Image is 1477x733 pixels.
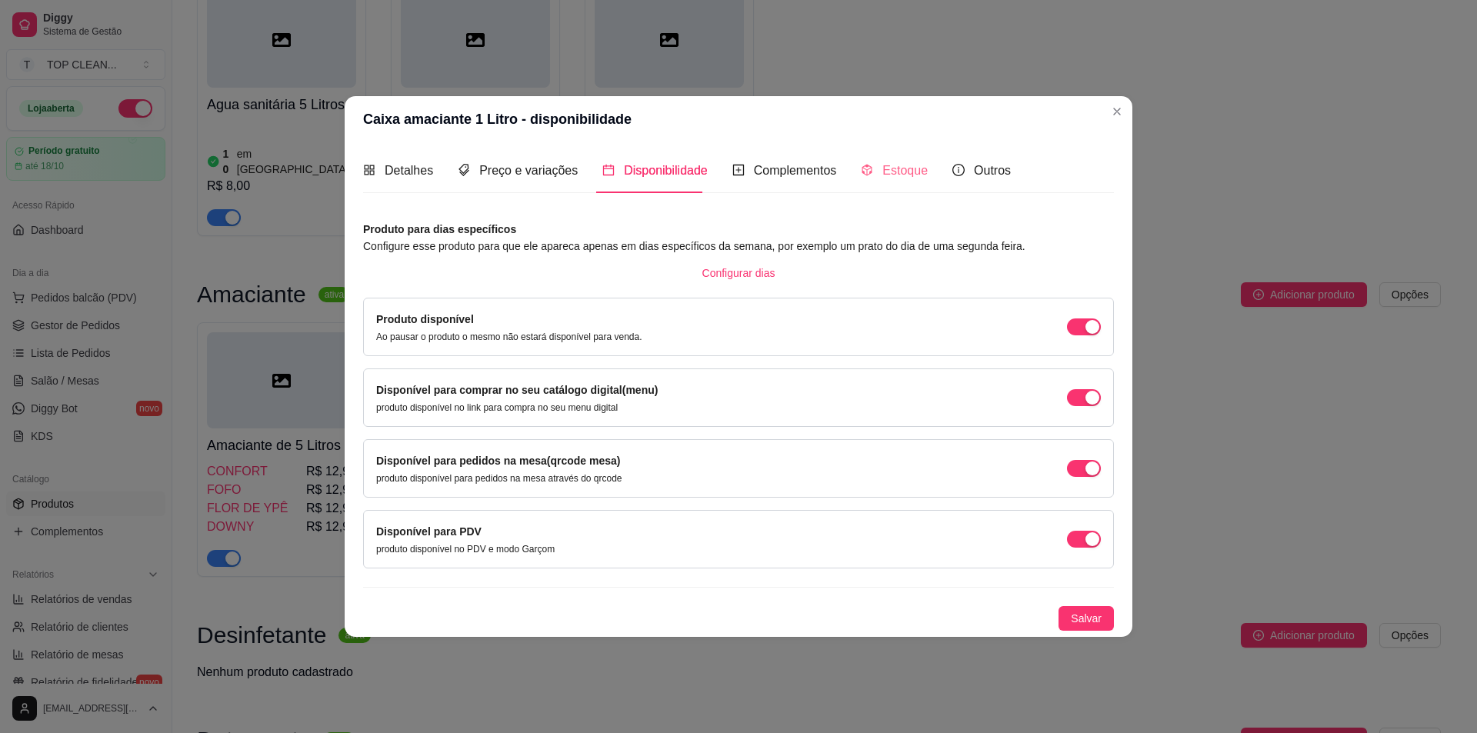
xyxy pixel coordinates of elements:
[624,164,708,177] span: Disponibilidade
[861,164,873,176] span: code-sandbox
[385,164,433,177] span: Detalhes
[1059,606,1114,631] button: Salvar
[952,164,965,176] span: info-circle
[690,261,788,285] button: Configurar dias
[882,164,928,177] span: Estoque
[376,331,642,343] p: Ao pausar o produto o mesmo não estará disponível para venda.
[602,164,615,176] span: calendar
[345,96,1132,142] header: Caixa amaciante 1 Litro - disponibilidade
[1105,99,1129,124] button: Close
[732,164,745,176] span: plus-square
[363,164,375,176] span: appstore
[754,164,837,177] span: Complementos
[974,164,1011,177] span: Outros
[363,221,1114,238] article: Produto para dias específicos
[376,472,622,485] p: produto disponível para pedidos na mesa através do qrcode
[458,164,470,176] span: tags
[376,313,474,325] label: Produto disponível
[376,455,620,467] label: Disponível para pedidos na mesa(qrcode mesa)
[376,543,555,555] p: produto disponível no PDV e modo Garçom
[376,384,658,396] label: Disponível para comprar no seu catálogo digital(menu)
[376,401,658,414] p: produto disponível no link para compra no seu menu digital
[702,265,775,282] span: Configurar dias
[376,525,482,538] label: Disponível para PDV
[479,164,578,177] span: Preço e variações
[1071,610,1102,627] span: Salvar
[363,238,1114,255] article: Configure esse produto para que ele apareca apenas em dias específicos da semana, por exemplo um ...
